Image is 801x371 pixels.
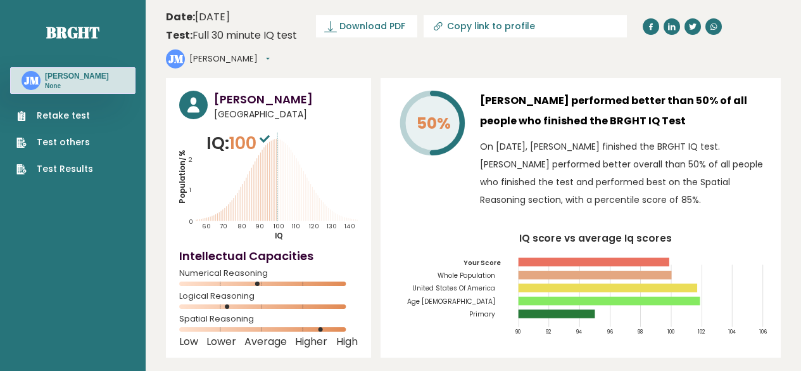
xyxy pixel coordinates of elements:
p: IQ: [206,131,273,156]
tspan: 106 [759,329,767,336]
tspan: 90 [515,329,520,336]
tspan: 80 [237,222,246,230]
b: Test: [166,28,192,42]
tspan: 130 [327,222,337,230]
tspan: IQ [275,231,283,241]
a: Brght [46,22,99,42]
a: Retake test [16,109,93,122]
text: JM [168,51,184,66]
tspan: 2 [189,155,192,164]
span: High [336,339,358,344]
tspan: United States Of America [412,283,495,293]
tspan: 60 [202,222,211,230]
span: 100 [229,131,273,155]
tspan: 98 [637,329,643,336]
p: On [DATE], [PERSON_NAME] finished the BRGHT IQ test. [PERSON_NAME] performed better overall than ... [480,138,767,209]
h3: [PERSON_NAME] [45,71,109,81]
b: Date: [166,10,195,24]
tspan: 96 [606,329,612,336]
tspan: 120 [309,222,319,230]
a: Test Results [16,162,93,176]
p: None [45,82,109,91]
a: Test others [16,136,93,149]
tspan: Your Score [464,258,501,268]
tspan: Age [DEMOGRAPHIC_DATA] [407,297,495,306]
tspan: 102 [698,329,705,336]
tspan: Primary [469,309,495,319]
span: Numerical Reasoning [179,271,358,276]
tspan: Whole Population [438,271,495,280]
tspan: 50% [416,112,450,134]
span: Logical Reasoning [179,294,358,299]
time: [DATE] [166,10,230,25]
h4: Intellectual Capacities [179,247,358,264]
tspan: 90 [255,222,264,230]
span: Spatial Reasoning [179,316,358,322]
tspan: Population/% [177,150,187,204]
span: [GEOGRAPHIC_DATA] [214,108,358,121]
tspan: 104 [728,329,736,336]
tspan: 0 [189,218,193,226]
tspan: 70 [220,222,227,230]
tspan: IQ score vs average Iq scores [519,231,672,245]
tspan: 100 [667,329,674,336]
span: Average [244,339,287,344]
button: [PERSON_NAME] [189,53,270,65]
tspan: 92 [545,329,552,336]
h3: [PERSON_NAME] performed better than 50% of all people who finished the BRGHT IQ Test [480,91,767,131]
span: Lower [206,339,236,344]
div: Full 30 minute IQ test [166,28,297,43]
tspan: 94 [576,329,582,336]
tspan: 110 [292,222,300,230]
span: Higher [295,339,327,344]
span: Download PDF [339,20,405,33]
tspan: 140 [344,222,355,230]
tspan: 100 [273,222,284,230]
tspan: 1 [189,186,191,194]
text: JM [24,73,39,88]
h3: [PERSON_NAME] [214,91,358,108]
a: Download PDF [316,15,417,37]
span: Low [179,339,198,344]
